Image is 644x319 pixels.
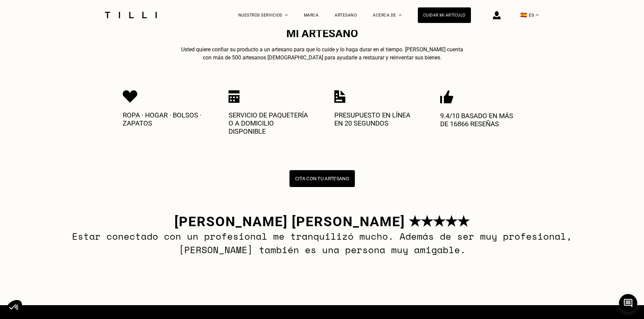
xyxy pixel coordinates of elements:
[123,90,138,103] img: Icon
[334,90,345,103] img: Icon
[304,13,319,18] a: Marca
[418,7,471,23] a: Cuidar mi artículo
[399,14,402,16] img: Menú desplegable sobre
[123,111,204,127] p: Ropa · Hogar · Bolsos · Zapatos
[229,90,240,103] img: Icon
[291,170,354,187] a: Cita con tu Artesano
[536,14,539,16] img: menu déroulant
[334,111,415,127] p: Presupuesto en línea en 20 segundos
[229,111,310,135] p: Servicio de paquetería o a domicilio disponible
[440,112,521,128] p: 9.4/10 basado en más de 16866 reseñas
[520,12,527,18] span: 🇪🇸
[285,14,288,16] img: Menú desplegable
[286,27,358,40] span: Mi artesano
[181,46,463,61] span: Usted quiere confiar su producto a un artesano para que lo cuide y lo haga durar en el tiempo. [P...
[335,13,357,18] a: Artesano
[440,90,453,104] img: Icon
[102,12,159,18] img: Servicio de sastrería Tilli logo
[493,11,501,19] img: Icono de inicio de sesión
[46,230,598,257] p: Estar conectado con un profesional me tranquilizó mucho. Además de ser muy profesional, [PERSON_N...
[289,170,355,187] button: Cita con tu Artesano
[46,214,598,230] h3: [PERSON_NAME] [PERSON_NAME] ✭✭✭✭✭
